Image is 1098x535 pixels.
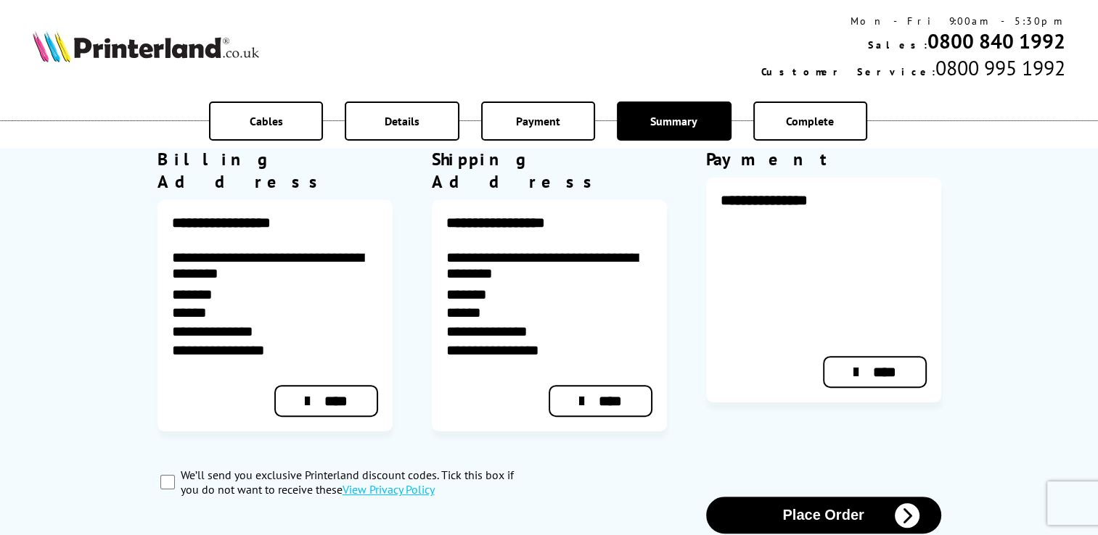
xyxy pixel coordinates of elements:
label: We’ll send you exclusive Printerland discount codes. Tick this box if you do not want to receive ... [181,468,533,497]
span: 0800 995 1992 [935,54,1065,81]
span: Sales: [868,38,927,51]
span: Cables [250,114,283,128]
a: modal_privacy [343,482,435,497]
img: Printerland Logo [33,30,259,62]
span: Summary [650,114,697,128]
a: 0800 840 1992 [927,28,1065,54]
div: Billing Address [157,148,393,193]
div: Mon - Fri 9:00am - 5:30pm [761,14,1065,28]
span: Payment [516,114,560,128]
div: Shipping Address [432,148,667,193]
button: Place Order [706,497,941,534]
span: Complete [786,114,834,128]
div: Payment [706,148,941,170]
span: Details [385,114,419,128]
span: Customer Service: [761,65,935,78]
